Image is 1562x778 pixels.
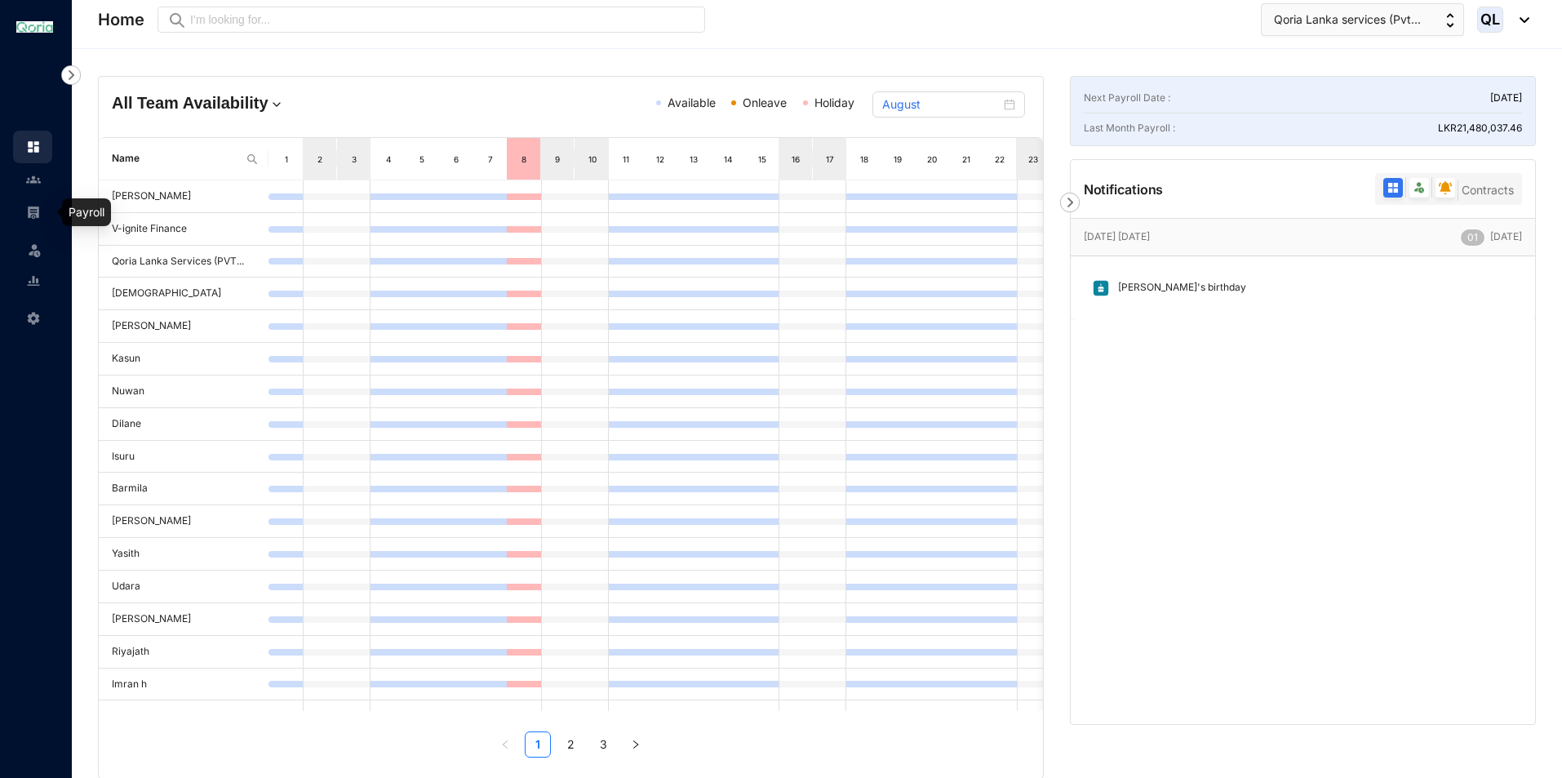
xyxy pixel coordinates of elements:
[99,571,268,603] td: Udara
[268,96,285,113] img: dropdown.780994ddfa97fca24b89f58b1de131fa.svg
[484,151,497,167] div: 7
[382,151,395,167] div: 4
[557,731,584,758] li: 2
[190,11,695,29] input: I’m looking for...
[590,731,616,758] li: 3
[99,180,268,213] td: [PERSON_NAME]
[756,151,769,167] div: 15
[313,151,326,167] div: 2
[99,343,268,376] td: Kasun
[721,151,734,167] div: 14
[99,278,268,310] td: [DEMOGRAPHIC_DATA]
[1084,90,1170,106] p: Next Payroll Date :
[99,246,268,278] td: Qoria Lanka Services (PVT...
[348,151,361,167] div: 3
[517,151,530,167] div: 8
[993,151,1006,167] div: 22
[61,65,81,85] img: nav-icon-right.af6afadce00d159da59955279c43614e.svg
[99,700,268,733] td: Tharuka
[526,732,550,757] a: 1
[492,731,518,758] button: left
[591,732,615,757] a: 3
[112,91,417,114] h4: All Team Availability
[558,732,583,757] a: 2
[586,151,599,167] div: 10
[1092,279,1110,297] img: birthday.63217d55a54455b51415ef6ca9a78895.svg
[960,151,973,167] div: 21
[99,603,268,636] td: [PERSON_NAME]
[99,376,268,408] td: Nuwan
[13,163,52,196] li: Contacts
[1461,229,1522,246] p: [DATE]
[26,311,41,326] img: settings-unselected.1febfda315e6e19643a1.svg
[1467,231,1474,243] span: 0
[1439,181,1452,194] img: filter-reminder.7bd594460dfc183a5d70274ebda095bc.svg
[631,740,641,749] span: right
[668,96,716,109] span: Available
[743,96,787,109] span: Onleave
[1462,183,1514,197] span: Contracts
[1084,229,1461,245] p: [DATE] [DATE]
[26,172,41,187] img: people-unselected.118708e94b43a90eceab.svg
[99,408,268,441] td: Dilane
[552,151,565,167] div: 9
[1438,120,1522,136] p: LKR 21,480,037.46
[623,731,649,758] button: right
[814,96,854,109] span: Holiday
[246,153,259,166] img: search.8ce656024d3affaeffe32e5b30621cb7.svg
[13,196,52,229] li: Payroll
[1511,17,1529,23] img: dropdown-black.8e83cc76930a90b1a4fdb6d089b7bf3a.svg
[26,273,41,288] img: report-unselected.e6a6b4230fc7da01f883.svg
[1027,151,1041,167] div: 23
[623,731,649,758] li: Next Page
[492,731,518,758] li: Previous Page
[1274,11,1421,29] span: Qoria Lanka services (Pvt...
[882,96,1001,113] input: Select month
[99,213,268,246] td: V-ignite Finance
[99,538,268,571] td: Yasith
[99,669,268,701] td: Imran h
[925,151,939,167] div: 20
[619,151,632,167] div: 11
[858,151,871,167] div: 18
[789,151,802,167] div: 16
[99,310,268,343] td: [PERSON_NAME]
[1110,279,1246,297] p: [PERSON_NAME]'s birthday
[26,242,42,258] img: leave-unselected.2934df6273408c3f84d9.svg
[99,636,268,669] td: Riyajath
[450,151,463,167] div: 6
[1474,231,1478,243] span: 1
[823,151,836,167] div: 17
[13,131,52,163] li: Home
[13,265,52,297] li: Reports
[99,473,268,505] td: Barmila
[1413,181,1426,194] img: filter-leave.335d97c0ea4a0c612d9facb82607b77b.svg
[280,151,293,167] div: 1
[26,205,41,220] img: payroll-unselected.b590312f920e76f0c668.svg
[26,140,41,154] img: home.c6720e0a13eba0172344.svg
[415,151,428,167] div: 5
[16,21,53,32] img: logo
[687,151,700,167] div: 13
[1480,12,1500,27] span: QL
[99,441,268,473] td: Isuru
[1071,219,1535,256] div: [DATE] [DATE]01[DATE]
[654,151,667,167] div: 12
[1060,193,1080,212] img: nav-icon-right.af6afadce00d159da59955279c43614e.svg
[891,151,904,167] div: 19
[112,151,239,167] span: Name
[99,505,268,538] td: [PERSON_NAME]
[1084,180,1164,199] p: Notifications
[98,8,144,31] p: Home
[1084,120,1175,136] p: Last Month Payroll :
[1261,3,1464,36] button: Qoria Lanka services (Pvt...
[525,731,551,758] li: 1
[1461,229,1484,246] sup: 01
[1490,90,1522,106] p: [DATE]
[1387,181,1400,194] img: filter-all-active.b2ddab8b6ac4e993c5f19a95c6f397f4.svg
[1446,13,1454,28] img: up-down-arrow.74152d26bf9780fbf563ca9c90304185.svg
[500,740,510,749] span: left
